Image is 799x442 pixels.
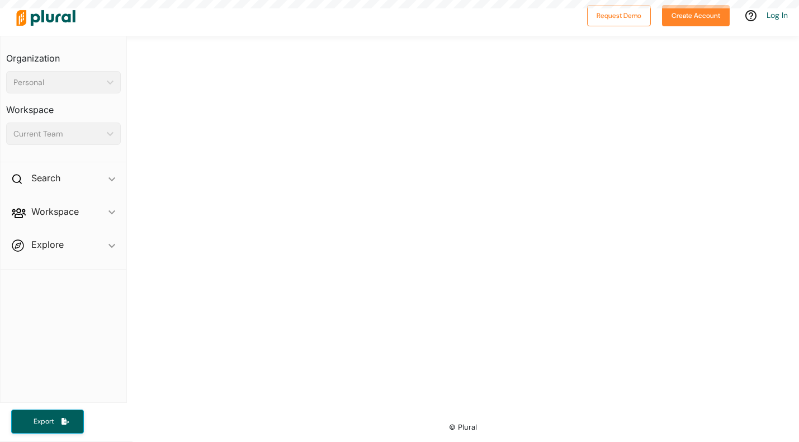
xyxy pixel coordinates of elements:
h2: Search [31,172,60,184]
small: © Plural [449,423,477,431]
button: Request Demo [587,5,651,26]
div: Personal [13,77,102,88]
h3: Organization [6,42,121,67]
div: Current Team [13,128,102,140]
a: Request Demo [587,9,651,21]
a: Create Account [662,9,730,21]
a: Log In [767,10,788,20]
button: Export [11,410,84,434]
button: Create Account [662,5,730,26]
h3: Workspace [6,93,121,118]
span: Export [26,417,62,426]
